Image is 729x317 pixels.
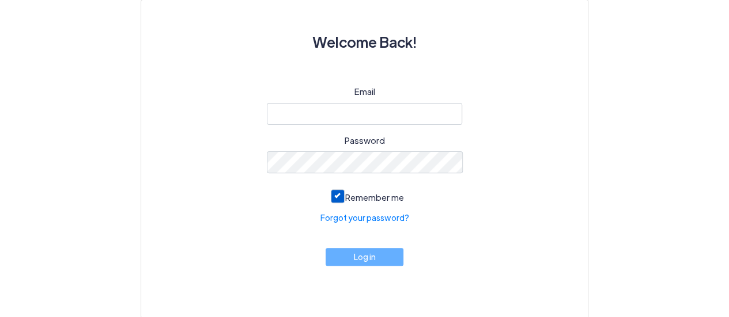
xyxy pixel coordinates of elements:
[320,212,409,224] a: Forgot your password?
[345,134,385,147] label: Password
[345,192,404,203] span: Remember me
[169,28,560,56] h3: Welcome Back!
[326,248,404,266] button: Log in
[354,85,375,98] label: Email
